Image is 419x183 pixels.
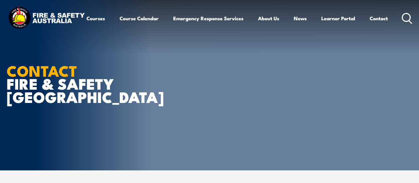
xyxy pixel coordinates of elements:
[321,10,355,26] a: Learner Portal
[7,59,77,82] strong: CONTACT
[120,10,159,26] a: Course Calendar
[370,10,388,26] a: Contact
[294,10,307,26] a: News
[173,10,243,26] a: Emergency Response Services
[7,64,170,103] h1: FIRE & SAFETY [GEOGRAPHIC_DATA]
[86,10,105,26] a: Courses
[258,10,279,26] a: About Us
